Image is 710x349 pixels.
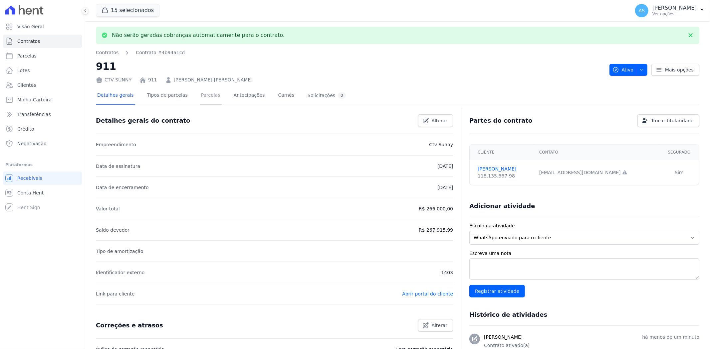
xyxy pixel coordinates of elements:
[3,108,82,121] a: Transferências
[3,137,82,150] a: Negativação
[17,175,42,181] span: Recebíveis
[469,117,533,125] h3: Partes do contrato
[96,183,149,191] p: Data de encerramento
[539,169,655,176] div: [EMAIL_ADDRESS][DOMAIN_NAME]
[308,92,346,99] div: Solicitações
[96,162,140,170] p: Data de assinatura
[3,49,82,62] a: Parcelas
[535,145,659,160] th: Contato
[96,59,604,74] h2: 911
[3,35,82,48] a: Contratos
[3,93,82,106] a: Minha Carteira
[96,321,163,329] h3: Correções e atrasos
[3,64,82,77] a: Lotes
[148,76,157,83] a: 911
[3,172,82,185] a: Recebíveis
[418,319,453,332] a: Alterar
[306,87,347,105] a: Solicitações0
[96,205,120,213] p: Valor total
[637,114,699,127] a: Trocar titularidade
[469,311,547,319] h3: Histórico de atividades
[469,222,699,229] label: Escolha a atividade
[478,173,531,179] div: 118.135.667-98
[3,186,82,199] a: Conta Hent
[484,342,699,349] p: Contrato ativado(a)
[96,269,144,277] p: Identificador externo
[469,202,535,210] h3: Adicionar atividade
[419,205,453,213] p: R$ 266.000,00
[96,87,135,105] a: Detalhes gerais
[174,76,253,83] a: [PERSON_NAME] [PERSON_NAME]
[429,141,453,149] p: Ctv Sunny
[96,49,604,56] nav: Breadcrumb
[630,1,710,20] button: AS [PERSON_NAME] Ver opções
[651,64,699,76] a: Mais opções
[146,87,189,105] a: Tipos de parcelas
[112,32,285,39] p: Não serão geradas cobranças automaticamente para o contrato.
[651,117,694,124] span: Trocar titularidade
[3,78,82,92] a: Clientes
[17,38,40,45] span: Contratos
[136,49,185,56] a: Contrato #4b94a1cd
[659,145,699,160] th: Segurado
[609,64,648,76] button: Ativo
[17,53,37,59] span: Parcelas
[469,250,699,257] label: Escreva uma nota
[96,49,118,56] a: Contratos
[96,76,131,83] div: CTV SUNNY
[441,269,453,277] p: 1403
[402,291,453,296] a: Abrir portal do cliente
[642,334,699,341] p: há menos de um minuto
[96,4,159,17] button: 15 selecionados
[96,117,190,125] h3: Detalhes gerais do contrato
[470,145,535,160] th: Cliente
[96,49,185,56] nav: Breadcrumb
[96,141,136,149] p: Empreendimento
[432,322,448,329] span: Alterar
[469,285,525,297] input: Registrar atividade
[3,20,82,33] a: Visão Geral
[612,64,634,76] span: Ativo
[17,23,44,30] span: Visão Geral
[437,162,453,170] p: [DATE]
[17,140,47,147] span: Negativação
[17,111,51,118] span: Transferências
[478,166,531,173] a: [PERSON_NAME]
[96,247,143,255] p: Tipo de amortização
[5,161,80,169] div: Plataformas
[639,8,645,13] span: AS
[652,11,697,17] p: Ver opções
[665,66,694,73] span: Mais opções
[338,92,346,99] div: 0
[432,117,448,124] span: Alterar
[232,87,266,105] a: Antecipações
[200,87,222,105] a: Parcelas
[484,334,523,341] h3: [PERSON_NAME]
[17,67,30,74] span: Lotes
[17,82,36,88] span: Clientes
[17,189,44,196] span: Conta Hent
[96,226,129,234] p: Saldo devedor
[3,122,82,136] a: Crédito
[652,5,697,11] p: [PERSON_NAME]
[17,126,34,132] span: Crédito
[96,290,134,298] p: Link para cliente
[17,96,52,103] span: Minha Carteira
[277,87,296,105] a: Carnês
[437,183,453,191] p: [DATE]
[419,226,453,234] p: R$ 267.915,99
[418,114,453,127] a: Alterar
[659,160,699,185] td: Sim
